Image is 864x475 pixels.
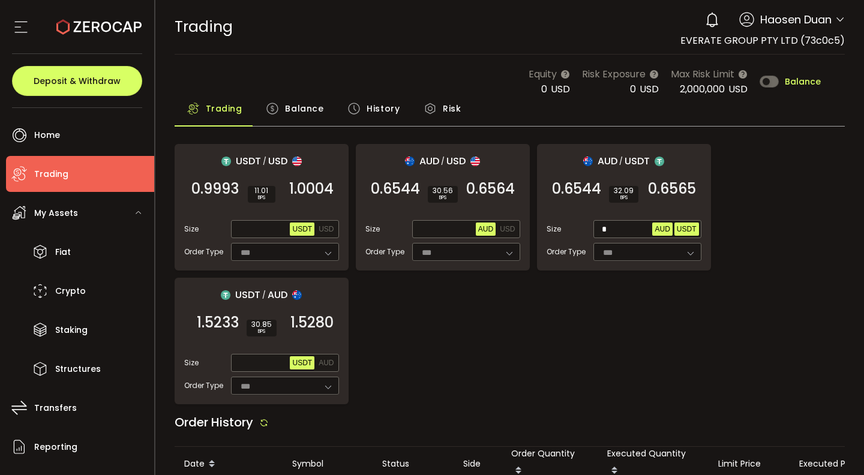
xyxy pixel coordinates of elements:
img: usd_portfolio.svg [292,157,302,166]
span: Risk [443,97,461,121]
span: Order Type [184,380,223,391]
span: EVERATE GROUP PTY LTD (73c0c5) [680,34,845,47]
span: Trading [206,97,242,121]
button: AUD [476,223,496,236]
span: 0 [630,82,636,96]
span: Order Type [547,246,586,257]
span: History [367,97,400,121]
em: / [441,156,445,167]
span: AUD [268,287,287,302]
div: Date [175,454,283,474]
span: Home [34,127,60,144]
img: usd_portfolio.svg [470,157,480,166]
span: 32.09 [614,187,634,194]
i: BPS [433,194,453,202]
img: aud_portfolio.svg [292,290,302,300]
span: 0.6565 [648,183,696,195]
span: 11.01 [253,187,271,194]
span: AUD [655,225,670,233]
span: AUD [319,359,334,367]
span: Size [365,224,380,235]
span: USDT [292,359,312,367]
i: BPS [614,194,634,202]
span: Structures [55,360,101,378]
span: Balance [285,97,323,121]
span: Trading [34,166,68,183]
span: 0.6544 [371,183,420,195]
span: Order History [175,414,253,431]
em: / [619,156,623,167]
span: 2,000,000 [680,82,725,96]
span: AUD [598,154,617,169]
div: Symbol [283,457,373,471]
button: AUD [316,356,336,369]
span: USDT [677,225,697,233]
button: USDT [290,356,314,369]
div: Status [373,457,454,471]
span: Transfers [34,399,77,417]
button: USD [497,223,517,236]
span: AUD [419,154,439,169]
span: Reporting [34,438,77,456]
span: USDT [235,287,260,302]
span: 0.9993 [191,183,239,195]
span: Staking [55,321,88,339]
button: AUD [652,223,672,236]
em: / [263,156,266,167]
span: USD [728,82,748,96]
span: Order Type [365,246,404,257]
span: 30.56 [433,187,453,194]
div: Limit Price [709,457,790,471]
span: Deposit & Withdraw [34,77,121,85]
img: usdt_portfolio.svg [221,157,231,166]
span: USD [551,82,570,96]
img: usdt_portfolio.svg [221,290,230,300]
button: USDT [674,223,699,236]
button: Deposit & Withdraw [12,66,142,96]
span: Fiat [55,243,71,261]
span: USDT [625,154,650,169]
span: 1.5280 [290,317,334,329]
div: Side [454,457,502,471]
span: USD [446,154,466,169]
span: 0.6544 [552,183,601,195]
button: USD [316,223,336,236]
i: BPS [251,328,272,335]
button: USDT [290,223,314,236]
span: 1.5233 [197,317,239,329]
span: Trading [175,16,233,37]
span: 0.6564 [466,183,515,195]
span: Haosen Duan [760,11,832,28]
span: AUD [478,225,493,233]
span: Crypto [55,282,86,300]
span: USDT [292,225,312,233]
span: Risk Exposure [582,67,646,82]
img: aud_portfolio.svg [405,157,415,166]
span: 30.85 [251,321,272,328]
span: USD [500,225,515,233]
span: 1.0004 [289,183,334,195]
span: Size [547,224,561,235]
i: BPS [253,194,271,202]
img: usdt_portfolio.svg [655,157,664,166]
span: USD [268,154,287,169]
span: My Assets [34,205,78,222]
span: Order Type [184,246,223,257]
span: Max Risk Limit [671,67,734,82]
span: Equity [529,67,557,82]
span: 0 [541,82,547,96]
span: USD [640,82,659,96]
iframe: Chat Widget [804,417,864,475]
em: / [262,290,266,300]
span: Balance [785,77,821,86]
span: Size [184,224,199,235]
span: USDT [236,154,261,169]
img: aud_portfolio.svg [583,157,593,166]
span: Size [184,357,199,368]
span: USD [319,225,334,233]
